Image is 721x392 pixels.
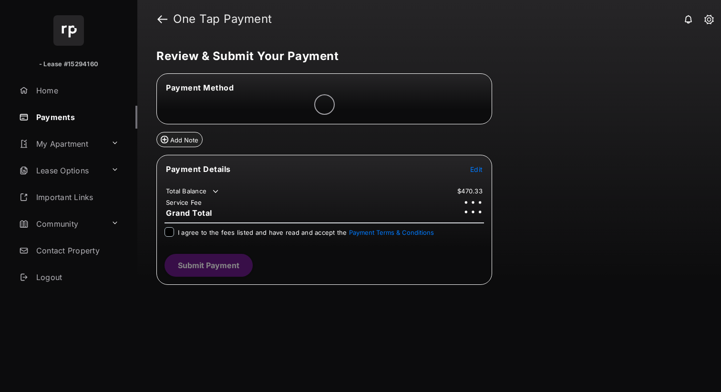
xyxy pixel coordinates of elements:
a: Important Links [15,186,123,209]
button: Submit Payment [165,254,253,277]
span: I agree to the fees listed and have read and accept the [178,229,434,236]
button: Edit [470,164,483,174]
td: $470.33 [457,187,483,195]
td: Service Fee [165,198,203,207]
a: Payments [15,106,137,129]
a: Contact Property [15,239,137,262]
span: Grand Total [166,208,212,218]
a: Lease Options [15,159,107,182]
span: Edit [470,165,483,173]
a: Community [15,212,107,235]
span: Payment Method [166,83,234,92]
img: svg+xml;base64,PHN2ZyB4bWxucz0iaHR0cDovL3d3dy53My5vcmcvMjAwMC9zdmciIHdpZHRoPSI2NCIgaGVpZ2h0PSI2NC... [53,15,84,46]
a: Home [15,79,137,102]
td: Total Balance [165,187,220,196]
button: I agree to the fees listed and have read and accept the [349,229,434,236]
h5: Review & Submit Your Payment [156,50,694,62]
strong: One Tap Payment [173,13,272,25]
button: Add Note [156,132,203,147]
a: Logout [15,266,137,289]
span: Payment Details [166,164,231,174]
a: My Apartment [15,132,107,155]
p: - Lease #15294160 [39,60,98,69]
